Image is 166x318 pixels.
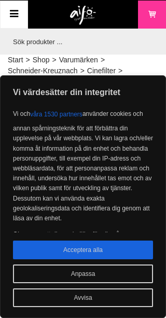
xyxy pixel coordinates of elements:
[52,55,56,65] span: >
[8,29,153,55] input: Sök produkter ...
[70,6,96,25] img: logo.png
[8,55,23,65] a: Start
[8,65,78,76] a: Schneider-Kreuznach
[101,55,105,65] span: >
[13,288,153,307] button: Avvisa
[26,55,30,65] span: >
[33,55,50,65] a: Shop
[87,65,116,76] a: Cinefilter
[13,230,153,299] p: Observera att dina val gäller för alla våra underdomäner. När du har gett ditt samtycke kommer en...
[80,65,85,76] span: >
[13,264,153,283] button: Anpassa
[1,86,165,99] p: Vi värdesätter din integritet
[59,55,98,65] a: Varumärken
[118,65,122,76] span: >
[30,105,82,124] button: våra 1530 partners
[13,105,153,223] p: Vi och använder cookies och annan spårningsteknik för att förbättra din upplevelse på vår webbpla...
[13,241,153,259] button: Acceptera alla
